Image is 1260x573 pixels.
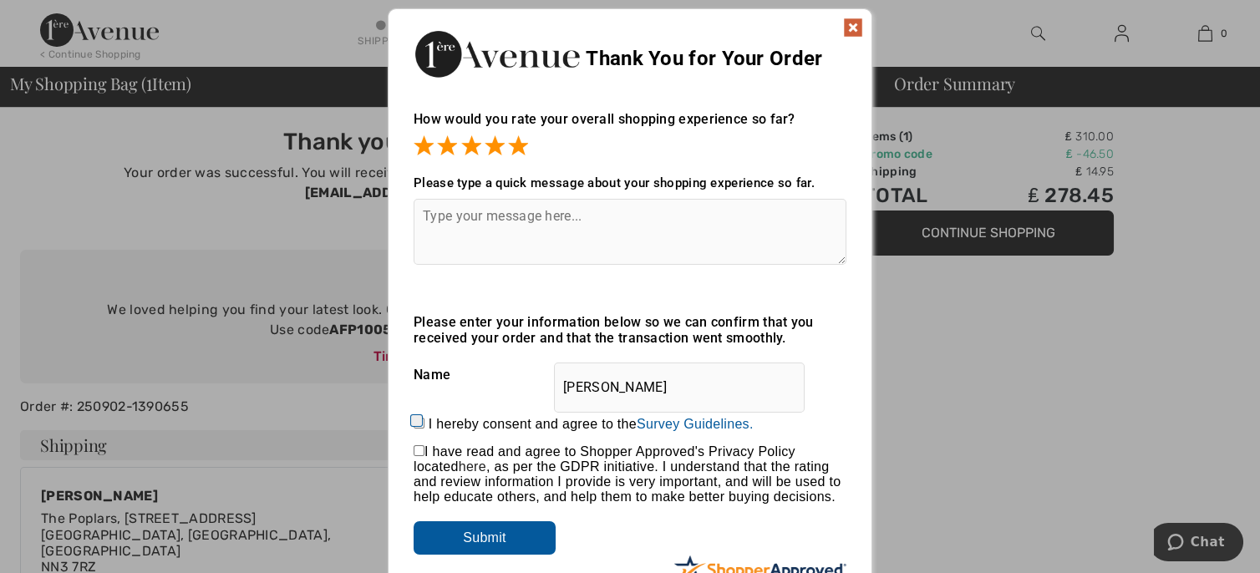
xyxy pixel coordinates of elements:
[459,459,486,474] a: here
[414,521,556,555] input: Submit
[414,94,846,159] div: How would you rate your overall shopping experience so far?
[37,12,71,27] span: Chat
[414,354,846,396] div: Name
[429,417,754,432] label: I hereby consent and agree to the
[414,175,846,190] div: Please type a quick message about your shopping experience so far.
[414,444,841,504] span: I have read and agree to Shopper Approved's Privacy Policy located , as per the GDPR initiative. ...
[586,47,822,70] span: Thank You for Your Order
[414,26,581,82] img: Thank You for Your Order
[637,417,754,431] a: Survey Guidelines.
[843,18,863,38] img: x
[414,314,846,346] div: Please enter your information below so we can confirm that you received your order and that the t...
